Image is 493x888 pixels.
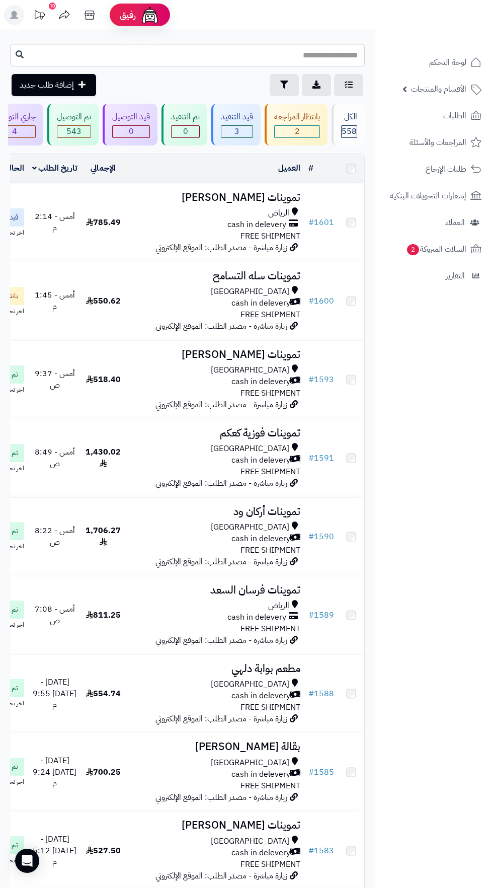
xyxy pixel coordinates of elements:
span: زيارة مباشرة - مصدر الطلب: الموقع الإلكتروني [155,320,287,332]
span: # [308,531,314,543]
a: تم التوصيل 543 [45,104,101,145]
span: [GEOGRAPHIC_DATA] [211,757,289,769]
span: 2 [407,244,419,255]
span: أمس - 8:22 ص [35,525,75,548]
span: FREE SHIPMENT [240,387,300,399]
span: زيارة مباشرة - مصدر الطلب: الموقع الإلكتروني [155,242,287,254]
span: 518.40 [86,374,121,386]
span: cash in delevery [231,769,290,780]
a: # [308,162,313,174]
span: FREE SHIPMENT [240,780,300,792]
span: إضافة طلب جديد [20,79,74,91]
span: زيارة مباشرة - مصدر الطلب: الموقع الإلكتروني [155,791,287,803]
span: # [308,216,314,229]
div: قيد التوصيل [112,111,150,123]
span: زيارة مباشرة - مصدر الطلب: الموقع الإلكتروني [155,634,287,646]
span: 558 [342,126,357,137]
span: cash in delevery [227,612,286,623]
span: 785.49 [86,216,121,229]
span: [DATE] - [DATE] 9:24 م [33,755,76,790]
span: 700.25 [86,766,121,778]
span: 0 [113,126,149,137]
a: #1600 [308,295,334,307]
span: [GEOGRAPHIC_DATA] [211,836,289,847]
span: أمس - 2:14 م [35,210,75,234]
div: الكل [341,111,357,123]
span: 550.62 [86,295,121,307]
div: 10 [49,3,56,10]
span: # [308,688,314,700]
span: الرياض [268,207,289,219]
span: cash in delevery [231,455,290,466]
span: لوحة التحكم [429,55,466,69]
span: cash in delevery [227,219,286,231]
span: [GEOGRAPHIC_DATA] [211,679,289,690]
span: أمس - 8:49 ص [35,446,75,470]
h3: تموينات سله التسامح [129,270,300,282]
span: # [308,452,314,464]
span: 2 [275,126,319,137]
div: تم التوصيل [57,111,91,123]
h3: بقالة [PERSON_NAME] [129,741,300,753]
span: زيارة مباشرة - مصدر الطلب: الموقع الإلكتروني [155,556,287,568]
h3: تموينات فرسان السعد [129,584,300,596]
span: 543 [57,126,91,137]
div: قيد التنفيذ [221,111,253,123]
span: رفيق [120,9,136,21]
h3: تموينات [PERSON_NAME] [129,349,300,360]
span: FREE SHIPMENT [240,623,300,635]
span: # [308,374,314,386]
a: #1593 [308,374,334,386]
span: [GEOGRAPHIC_DATA] [211,364,289,376]
span: FREE SHIPMENT [240,309,300,321]
a: قيد التنفيذ 3 [209,104,263,145]
a: #1585 [308,766,334,778]
span: الأقسام والمنتجات [411,82,466,96]
span: السلات المتروكة [406,242,466,256]
a: #1601 [308,216,334,229]
a: التقارير [381,264,487,288]
span: أمس - 7:08 ص [35,603,75,627]
h3: تموينات [PERSON_NAME] [129,192,300,203]
a: #1591 [308,452,334,464]
div: 3 [221,126,253,137]
span: 554.74 [86,688,121,700]
a: #1590 [308,531,334,543]
span: cash in delevery [231,298,290,309]
span: [DATE] - [DATE] 5:12 م [33,833,76,868]
span: # [308,609,314,621]
span: # [308,845,314,857]
a: العميل [278,162,300,174]
a: تحديثات المنصة [27,5,52,28]
span: [GEOGRAPHIC_DATA] [211,522,289,533]
a: إشعارات التحويلات البنكية [381,184,487,208]
a: لوحة التحكم [381,50,487,75]
h3: تموينات أركان ود [129,506,300,517]
span: FREE SHIPMENT [240,858,300,870]
a: الطلبات [381,104,487,128]
a: الكل558 [330,104,367,145]
a: إضافة طلب جديد [12,74,96,96]
span: [GEOGRAPHIC_DATA] [211,443,289,455]
span: الطلبات [443,109,466,123]
a: طلبات الإرجاع [381,157,487,181]
a: #1588 [308,688,334,700]
span: 527.50 [86,845,121,857]
img: logo-2.png [425,25,483,46]
a: العملاء [381,210,487,235]
div: 0 [172,126,199,137]
a: بانتظار المراجعة 2 [263,104,330,145]
span: cash in delevery [231,376,290,388]
a: الحالة [5,162,24,174]
a: تم التنفيذ 0 [159,104,209,145]
span: زيارة مباشرة - مصدر الطلب: الموقع الإلكتروني [155,870,287,882]
span: 811.25 [86,609,121,621]
span: إشعارات التحويلات البنكية [390,189,466,203]
span: cash in delevery [231,533,290,545]
span: FREE SHIPMENT [240,466,300,478]
h3: مطعم بوابة دلهي [129,663,300,675]
span: زيارة مباشرة - مصدر الطلب: الموقع الإلكتروني [155,399,287,411]
a: الإجمالي [91,162,116,174]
